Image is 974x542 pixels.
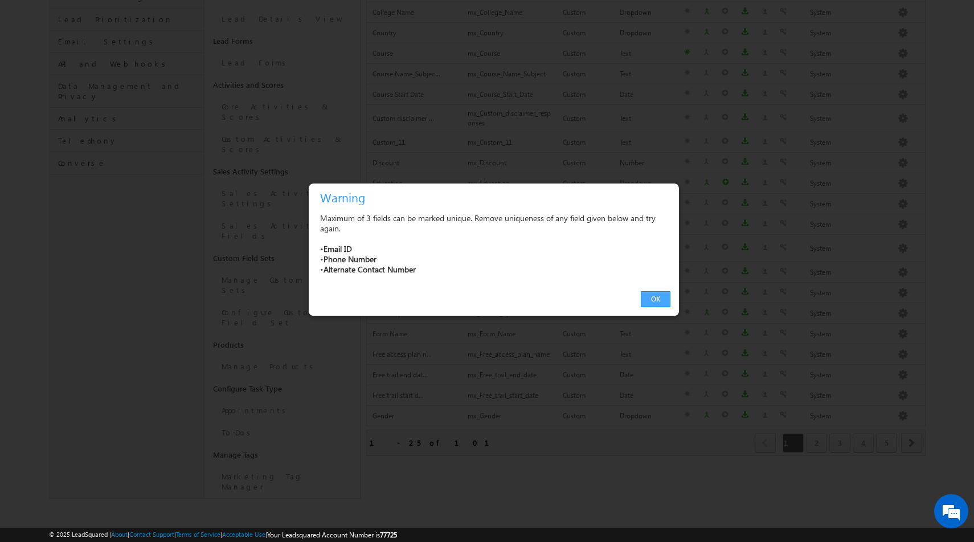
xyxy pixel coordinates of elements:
span: Your Leadsquared Account Number is [267,531,397,539]
span: 77725 [380,531,397,539]
textarea: Type your message and hit 'Enter' [15,105,208,341]
span: © 2025 LeadSquared | | | | | [49,529,397,540]
button: OK [641,291,670,307]
b: Alternate Contact Number [324,264,416,275]
a: About [111,531,128,538]
a: Contact Support [129,531,174,538]
div: Minimize live chat window [187,6,214,33]
em: Start Chat [155,351,207,366]
div: Maximum of 3 fields can be marked unique. Remove uniqueness of any field given below and try agai... [320,207,670,280]
img: d_60004797649_company_0_60004797649 [19,60,48,75]
a: Terms of Service [176,531,220,538]
h3: Warning [320,188,675,207]
b: Phone Number [324,254,376,264]
a: Acceptable Use [222,531,265,538]
b: Email ID [324,243,352,254]
div: Chat with us now [59,60,191,75]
